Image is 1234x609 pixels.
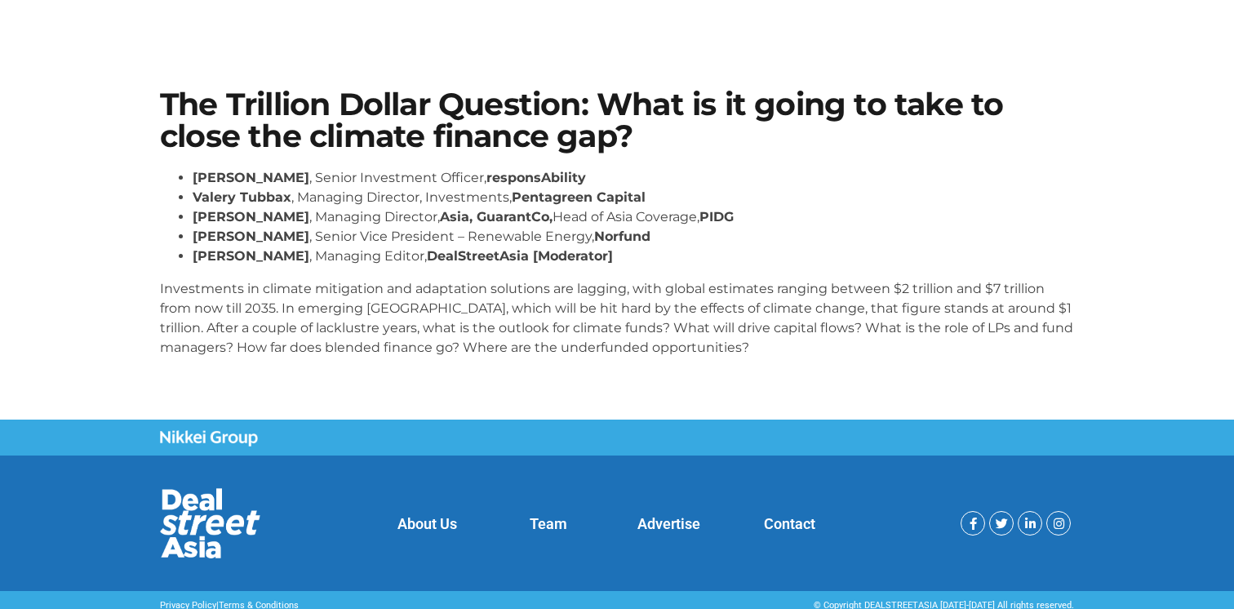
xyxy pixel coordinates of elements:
[764,515,815,532] a: Contact
[160,279,1074,358] p: Investments in climate mitigation and adaptation solutions are lagging, with global estimates ran...
[530,515,567,532] a: Team
[160,89,1074,152] h1: The Trillion Dollar Question: What is it going to take to close the climate finance gap?
[193,247,1074,266] li: , Managing Editor,
[193,229,309,244] strong: [PERSON_NAME]
[193,170,309,185] strong: [PERSON_NAME]
[440,209,553,224] strong: Asia, GuarantCo,
[160,430,258,447] img: Nikkei Group
[699,209,734,224] strong: PIDG
[193,227,1074,247] li: , Senior Vice President – Renewable Energy,
[193,209,309,224] strong: [PERSON_NAME]
[193,189,291,205] strong: Valery Tubbax
[512,189,646,205] strong: Pentagreen Capital
[193,188,1074,207] li: , Managing Director, Investments,
[193,168,1074,188] li: , Senior Investment Officer,
[594,229,650,244] strong: Norfund
[427,248,613,264] strong: DealStreetAsia [Moderator]
[193,248,309,264] strong: [PERSON_NAME]
[397,515,457,532] a: About Us
[486,170,586,185] strong: responsAbility
[193,207,1074,227] li: , Managing Director, Head of Asia Coverage,
[637,515,700,532] a: Advertise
